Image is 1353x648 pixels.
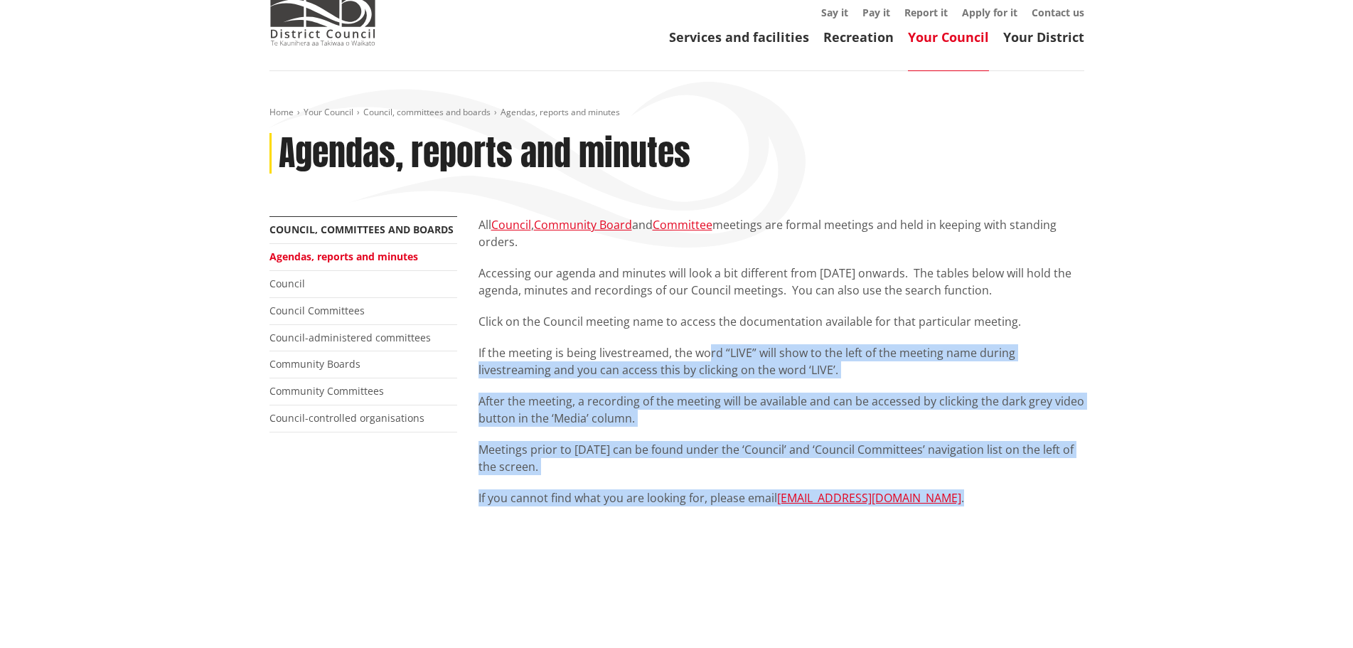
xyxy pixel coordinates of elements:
a: Agendas, reports and minutes [269,250,418,263]
a: Council Committees [269,304,365,317]
a: Committee [653,217,712,233]
p: After the meeting, a recording of the meeting will be available and can be accessed by clicking t... [478,393,1084,427]
p: If you cannot find what you are looking for, please email . [478,489,1084,506]
a: Contact us [1032,6,1084,19]
a: Pay it [862,6,890,19]
a: Council, committees and boards [269,223,454,236]
a: Community Board [534,217,632,233]
iframe: Messenger Launcher [1288,588,1339,639]
p: Click on the Council meeting name to access the documentation available for that particular meeting. [478,313,1084,330]
a: Council [269,277,305,290]
span: Accessing our agenda and minutes will look a bit different from [DATE] onwards. The tables below ... [478,265,1071,298]
span: Agendas, reports and minutes [501,106,620,118]
a: Council-administered committees [269,331,431,344]
a: Apply for it [962,6,1017,19]
nav: breadcrumb [269,107,1084,119]
h1: Agendas, reports and minutes [279,133,690,174]
a: Your Council [304,106,353,118]
a: Council [491,217,531,233]
a: Community Boards [269,357,360,371]
a: Council-controlled organisations [269,411,424,425]
a: Services and facilities [669,28,809,46]
a: Recreation [823,28,894,46]
a: Your District [1003,28,1084,46]
a: [EMAIL_ADDRESS][DOMAIN_NAME] [777,490,961,506]
p: All , and meetings are formal meetings and held in keeping with standing orders. [478,216,1084,250]
p: If the meeting is being livestreamed, the word “LIVE” will show to the left of the meeting name d... [478,344,1084,378]
a: Community Committees [269,384,384,398]
a: Say it [821,6,848,19]
a: Your Council [908,28,989,46]
a: Report it [904,6,948,19]
a: Home [269,106,294,118]
a: Council, committees and boards [363,106,491,118]
p: Meetings prior to [DATE] can be found under the ‘Council’ and ‘Council Committees’ navigation lis... [478,441,1084,475]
